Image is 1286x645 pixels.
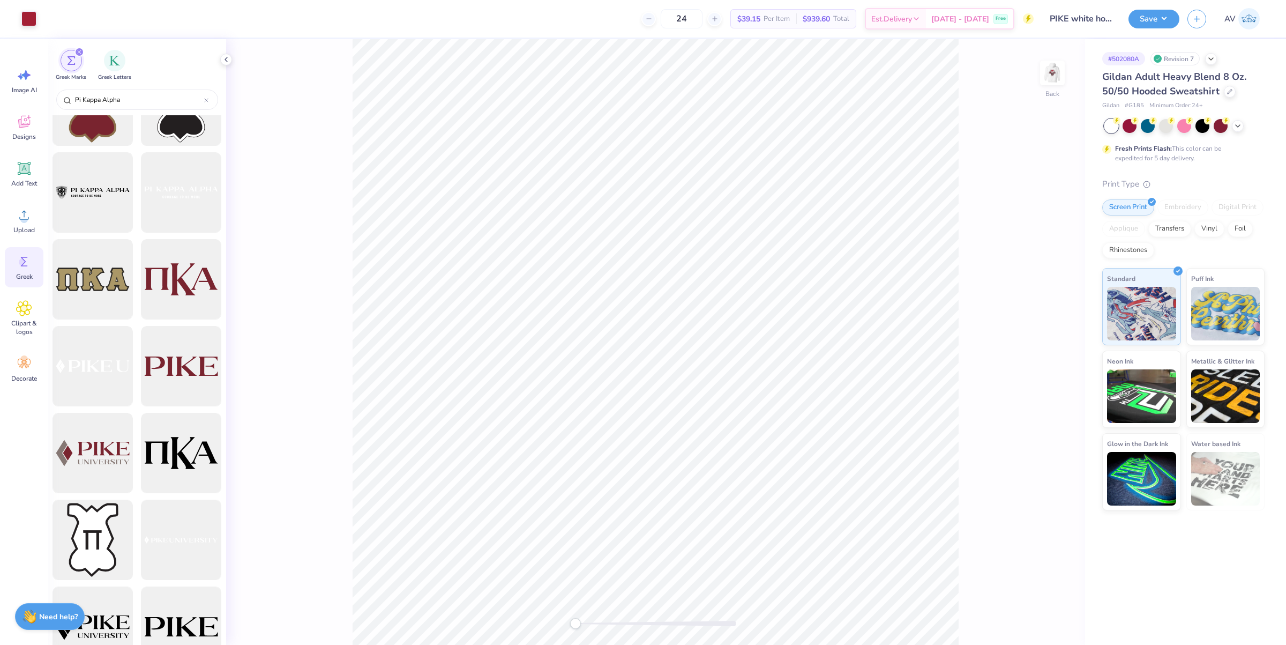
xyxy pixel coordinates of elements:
[661,9,702,28] input: – –
[1125,101,1144,110] span: # G185
[1102,70,1246,98] span: Gildan Adult Heavy Blend 8 Oz. 50/50 Hooded Sweatshirt
[1102,52,1145,65] div: # 502080A
[1224,13,1236,25] span: AV
[996,15,1006,23] span: Free
[931,13,989,25] span: [DATE] - [DATE]
[1045,89,1059,99] div: Back
[12,86,37,94] span: Image AI
[833,13,849,25] span: Total
[56,50,86,81] div: filter for Greek Marks
[1212,199,1263,216] div: Digital Print
[1107,287,1176,340] img: Standard
[1042,8,1120,29] input: Untitled Design
[1042,62,1063,84] img: Back
[1157,199,1208,216] div: Embroidery
[1107,452,1176,506] img: Glow in the Dark Ink
[1128,10,1179,28] button: Save
[1194,221,1224,237] div: Vinyl
[11,179,37,188] span: Add Text
[11,374,37,383] span: Decorate
[570,618,581,629] div: Accessibility label
[1107,438,1168,449] span: Glow in the Dark Ink
[56,50,86,81] button: filter button
[98,73,131,81] span: Greek Letters
[1149,101,1203,110] span: Minimum Order: 24 +
[39,612,78,622] strong: Need help?
[1107,369,1176,423] img: Neon Ink
[1115,144,1172,153] strong: Fresh Prints Flash:
[1107,355,1133,367] span: Neon Ink
[74,94,204,105] input: Try "Alpha"
[1191,287,1260,340] img: Puff Ink
[737,13,760,25] span: $39.15
[98,50,131,81] div: filter for Greek Letters
[109,55,120,66] img: Greek Letters Image
[1191,452,1260,506] img: Water based Ink
[1102,221,1145,237] div: Applique
[1102,101,1119,110] span: Gildan
[1102,199,1154,216] div: Screen Print
[1148,221,1191,237] div: Transfers
[1191,438,1240,449] span: Water based Ink
[1150,52,1200,65] div: Revision 7
[1191,273,1214,284] span: Puff Ink
[1220,8,1265,29] a: AV
[1238,8,1260,29] img: Aargy Velasco
[1107,273,1135,284] span: Standard
[871,13,912,25] span: Est. Delivery
[98,50,131,81] button: filter button
[67,56,76,65] img: Greek Marks Image
[1228,221,1253,237] div: Foil
[13,226,35,234] span: Upload
[1115,144,1247,163] div: This color can be expedited for 5 day delivery.
[1102,242,1154,258] div: Rhinestones
[12,132,36,141] span: Designs
[1191,355,1254,367] span: Metallic & Glitter Ink
[1191,369,1260,423] img: Metallic & Glitter Ink
[6,319,42,336] span: Clipart & logos
[56,73,86,81] span: Greek Marks
[764,13,790,25] span: Per Item
[803,13,830,25] span: $939.60
[1102,178,1265,190] div: Print Type
[16,272,33,281] span: Greek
